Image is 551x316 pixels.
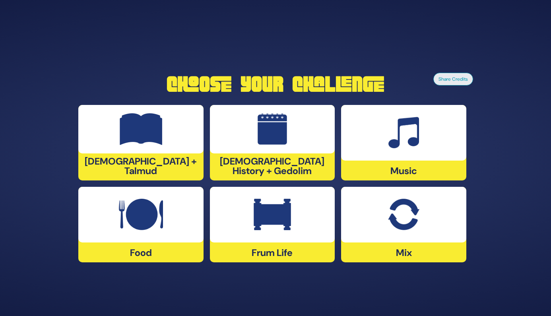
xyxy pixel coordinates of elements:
[120,113,163,145] img: Tanach + Talmud
[210,105,335,180] div: [DEMOGRAPHIC_DATA] History + Gedolim
[433,73,473,85] button: Share Credits
[341,187,466,262] div: Mix
[210,187,335,262] div: Frum Life
[388,199,419,231] img: Mix
[341,105,466,180] div: Music
[78,105,204,180] div: [DEMOGRAPHIC_DATA] + Talmud
[388,117,419,149] img: Music
[254,199,291,231] img: Frum Life
[78,73,473,95] h1: Choose Your Challenge
[119,199,163,231] img: Food
[258,113,287,145] img: Jewish History + Gedolim
[78,187,204,262] div: Food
